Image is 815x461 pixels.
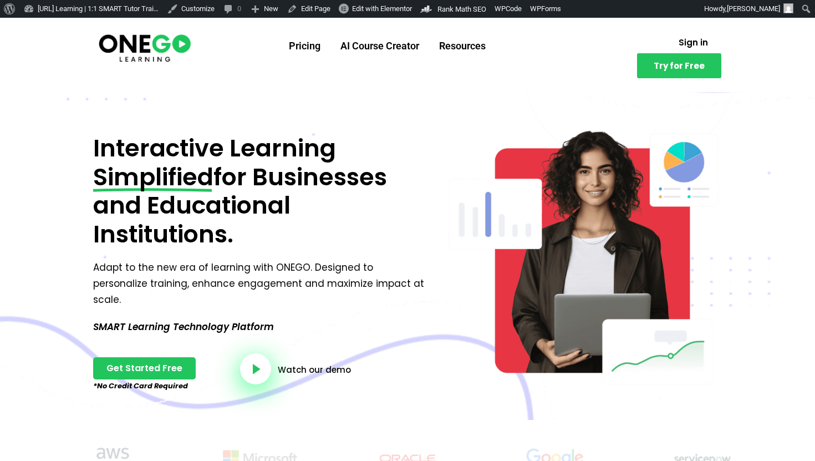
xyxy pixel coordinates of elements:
[93,160,387,251] span: for Businesses and Educational Institutions.
[679,38,708,47] span: Sign in
[429,32,496,60] a: Resources
[665,32,721,53] a: Sign in
[93,319,429,335] p: SMART Learning Technology Platform
[727,4,780,13] span: [PERSON_NAME]
[240,353,271,384] a: video-button
[93,381,188,391] em: *No Credit Card Required
[654,62,705,70] span: Try for Free
[93,163,213,192] span: Simplified
[352,4,412,13] span: Edit with Elementor
[93,260,429,308] p: Adapt to the new era of learning with ONEGO. Designed to personalize training, enhance engagement...
[93,131,336,165] span: Interactive Learning
[330,32,429,60] a: AI Course Creator
[106,364,182,373] span: Get Started Free
[279,32,330,60] a: Pricing
[278,366,351,374] a: Watch our demo
[637,53,721,78] a: Try for Free
[93,357,196,379] a: Get Started Free
[437,5,486,13] span: Rank Math SEO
